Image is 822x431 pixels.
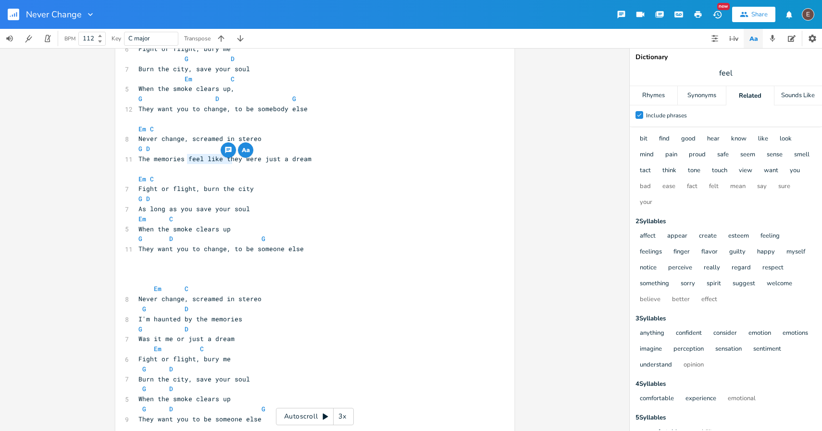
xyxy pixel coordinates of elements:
span: G [138,144,142,153]
div: 5 Syllable s [635,415,816,421]
button: believe [640,296,660,304]
button: finger [673,248,690,256]
button: myself [786,248,805,256]
button: felt [709,183,719,191]
span: G [138,194,142,203]
span: When the smoke clears up, [138,84,235,93]
button: suggest [733,280,755,288]
span: C [150,175,154,183]
button: guilty [729,248,746,256]
button: esteem [728,232,749,241]
button: feelings [640,248,662,256]
button: Share [732,7,775,22]
div: Rhymes [630,86,677,105]
div: 3x [334,408,351,425]
span: Never change, screamed in stereo [138,294,262,303]
button: seem [740,151,755,159]
div: 3 Syllable s [635,316,816,322]
span: D [169,384,173,393]
button: welcome [767,280,792,288]
div: Include phrases [646,113,687,118]
span: I'm haunted by the memories [138,315,242,323]
button: New [708,6,727,23]
span: Em [154,284,162,293]
span: Em [185,75,192,83]
span: D [169,234,173,243]
div: 2 Syllable s [635,218,816,225]
button: know [731,135,747,143]
button: create [699,232,717,241]
button: E [802,3,814,25]
span: G [142,384,146,393]
div: Key [112,36,121,41]
button: your [640,199,652,207]
button: emotion [748,330,771,338]
button: opinion [684,361,704,369]
span: G [138,325,142,333]
button: perceive [668,264,692,272]
span: They want you to change, to be somebody else [138,104,308,113]
button: spirit [707,280,721,288]
button: look [780,135,792,143]
span: Fight or flight, burn the city [138,184,254,193]
span: Burn the city, save your soul [138,375,250,383]
button: emotions [783,330,808,338]
button: really [704,264,720,272]
button: say [757,183,767,191]
button: anything [640,330,664,338]
span: G [185,54,188,63]
button: fact [687,183,697,191]
span: C [185,284,188,293]
div: Autoscroll [276,408,354,425]
button: mean [730,183,746,191]
button: feeling [760,232,780,241]
button: tact [640,167,651,175]
button: like [758,135,768,143]
button: appear [667,232,687,241]
div: Dictionary [635,54,816,61]
button: emotional [728,395,756,403]
button: sentiment [753,345,781,354]
button: smell [794,151,810,159]
span: The memories feel like they were just a dream [138,154,311,163]
button: happy [757,248,775,256]
span: Fight or flight, bury me [138,44,231,53]
div: Related [726,86,774,105]
button: sensation [715,345,742,354]
button: sorry [681,280,695,288]
button: think [662,167,676,175]
span: G [142,304,146,313]
span: G [292,94,296,103]
button: affect [640,232,656,241]
span: G [262,234,265,243]
span: Em [154,344,162,353]
span: G [138,94,142,103]
span: C [169,215,173,223]
div: Transpose [184,36,211,41]
span: D [146,194,150,203]
button: comfortable [640,395,674,403]
button: notice [640,264,657,272]
span: They want you to be someone else [138,415,262,423]
button: perception [673,345,704,354]
button: understand [640,361,672,369]
button: better [672,296,690,304]
div: Synonyms [678,86,725,105]
span: Was it me or just a dream [138,334,235,343]
button: find [659,135,670,143]
button: pain [665,151,677,159]
span: C [150,125,154,133]
button: sure [778,183,790,191]
button: sense [767,151,783,159]
span: C [231,75,235,83]
button: proud [689,151,706,159]
button: you [790,167,800,175]
span: G [142,405,146,413]
span: Never change, screamed in stereo [138,134,262,143]
button: tone [688,167,700,175]
button: experience [685,395,716,403]
span: D [185,325,188,333]
span: feel [719,68,733,79]
button: hear [707,135,720,143]
span: D [231,54,235,63]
